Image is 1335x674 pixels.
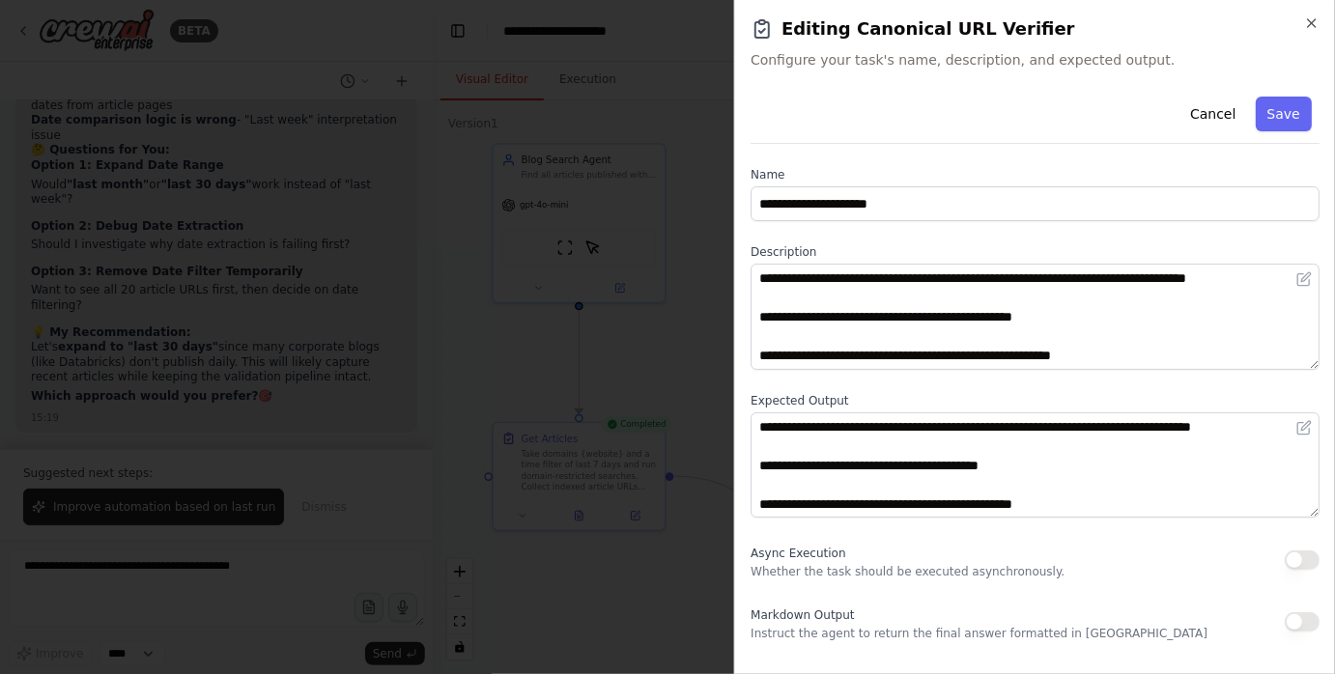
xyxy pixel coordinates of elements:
[751,564,1065,579] p: Whether the task should be executed asynchronously.
[1292,416,1316,439] button: Open in editor
[751,244,1320,260] label: Description
[751,393,1320,408] label: Expected Output
[1292,267,1316,291] button: Open in editor
[751,547,845,560] span: Async Execution
[1256,97,1312,131] button: Save
[751,626,1207,641] p: Instruct the agent to return the final answer formatted in [GEOGRAPHIC_DATA]
[1179,97,1247,131] button: Cancel
[751,50,1320,70] span: Configure your task's name, description, and expected output.
[751,167,1320,183] label: Name
[751,15,1320,42] h2: Editing Canonical URL Verifier
[751,608,854,622] span: Markdown Output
